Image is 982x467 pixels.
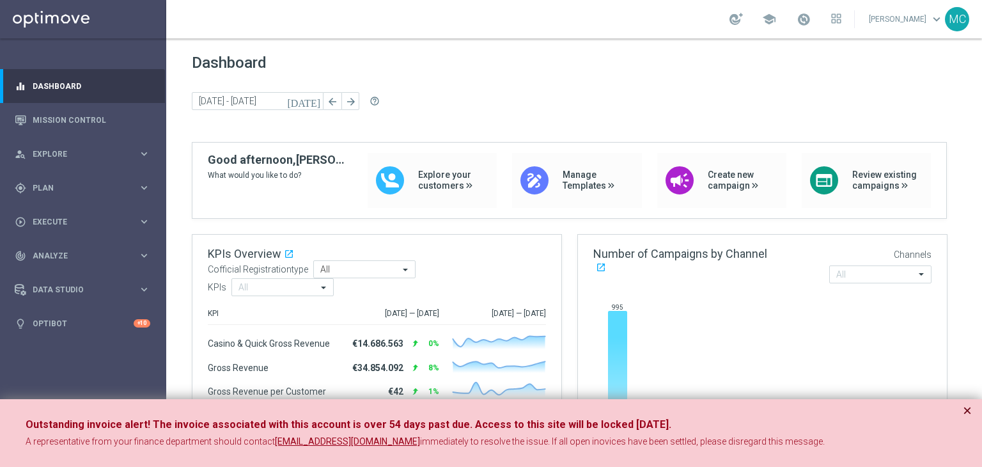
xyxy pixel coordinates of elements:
div: Execute [15,216,138,228]
i: play_circle_outline [15,216,26,228]
div: Dashboard [15,69,150,103]
button: Mission Control [14,115,151,125]
button: Data Studio keyboard_arrow_right [14,285,151,295]
div: Mission Control [15,103,150,137]
i: equalizer [15,81,26,92]
i: keyboard_arrow_right [138,283,150,296]
i: person_search [15,148,26,160]
div: Plan [15,182,138,194]
i: keyboard_arrow_right [138,182,150,194]
i: keyboard_arrow_right [138,216,150,228]
strong: Outstanding invoice alert! The invoice associated with this account is over 54 days past due. Acc... [26,418,671,431]
button: equalizer Dashboard [14,81,151,91]
span: Plan [33,184,138,192]
i: keyboard_arrow_right [138,249,150,262]
a: Optibot [33,306,134,340]
a: [PERSON_NAME]keyboard_arrow_down [868,10,945,29]
span: immediately to resolve the issue. If all open inovices have been settled, please disregard this m... [420,436,825,447]
span: keyboard_arrow_down [930,12,944,26]
button: Close [963,403,972,418]
i: gps_fixed [15,182,26,194]
span: Execute [33,218,138,226]
span: Data Studio [33,286,138,294]
button: play_circle_outline Execute keyboard_arrow_right [14,217,151,227]
a: [EMAIL_ADDRESS][DOMAIN_NAME] [275,436,420,448]
i: lightbulb [15,318,26,329]
div: Analyze [15,250,138,262]
a: Dashboard [33,69,150,103]
button: gps_fixed Plan keyboard_arrow_right [14,183,151,193]
div: Explore [15,148,138,160]
div: Optibot [15,306,150,340]
span: Explore [33,150,138,158]
div: +10 [134,319,150,328]
button: lightbulb Optibot +10 [14,319,151,329]
span: Analyze [33,252,138,260]
div: MC [945,7,969,31]
a: Mission Control [33,103,150,137]
i: keyboard_arrow_right [138,148,150,160]
span: school [762,12,776,26]
span: A representative from your finance department should contact [26,436,275,447]
i: track_changes [15,250,26,262]
div: Data Studio [15,284,138,296]
button: track_changes Analyze keyboard_arrow_right [14,251,151,261]
button: person_search Explore keyboard_arrow_right [14,149,151,159]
